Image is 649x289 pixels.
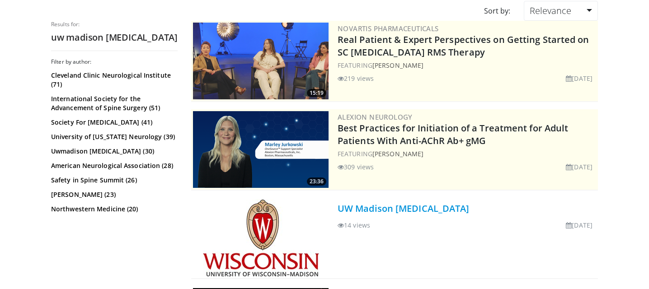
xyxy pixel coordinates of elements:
li: [DATE] [566,74,593,83]
img: UW Madison Neurological Surgery [203,200,319,276]
a: UW Madison [MEDICAL_DATA] [338,202,470,214]
a: Safety in Spine Summit (26) [51,176,175,185]
span: 23:36 [307,177,326,186]
h3: Filter by author: [51,58,178,65]
a: Best Practices for Initiation of a Treatment for Adult Patients With Anti-AChR Ab+ gMG [338,122,568,147]
li: [DATE] [566,162,593,172]
a: 23:36 [193,111,329,188]
a: [PERSON_NAME] [372,61,423,70]
a: Real Patient & Expert Perspectives on Getting Started on SC [MEDICAL_DATA] RMS Therapy [338,33,589,58]
a: Uwmadison [MEDICAL_DATA] (30) [51,147,175,156]
li: 219 views [338,74,374,83]
li: 309 views [338,162,374,172]
a: Novartis Pharmaceuticals [338,24,439,33]
h2: uw madison [MEDICAL_DATA] [51,32,178,43]
span: Relevance [530,5,571,17]
a: 15:19 [193,23,329,99]
li: 14 views [338,220,370,230]
a: American Neurological Association (28) [51,161,175,170]
img: f0e261a4-3866-41fc-89a8-f2b6ccf33499.png.300x170_q85_crop-smart_upscale.png [193,111,329,188]
img: 2bf30652-7ca6-4be0-8f92-973f220a5948.png.300x170_q85_crop-smart_upscale.png [193,23,329,99]
a: Cleveland Clinic Neurological Institute (71) [51,71,175,89]
a: [PERSON_NAME] (23) [51,190,175,199]
a: Northwestern Medicine (20) [51,205,175,214]
div: FEATURING [338,61,596,70]
span: 15:19 [307,89,326,97]
a: Relevance [524,1,598,21]
p: Results for: [51,21,178,28]
a: Alexion Neurology [338,112,413,121]
div: Sort by: [477,1,517,21]
a: University of [US_STATE] Neurology (39) [51,132,175,141]
a: [PERSON_NAME] [372,149,423,158]
a: Society For [MEDICAL_DATA] (41) [51,118,175,127]
div: FEATURING [338,149,596,158]
li: [DATE] [566,220,593,230]
a: International Society for the Advancement of Spine Surgery (51) [51,94,175,112]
